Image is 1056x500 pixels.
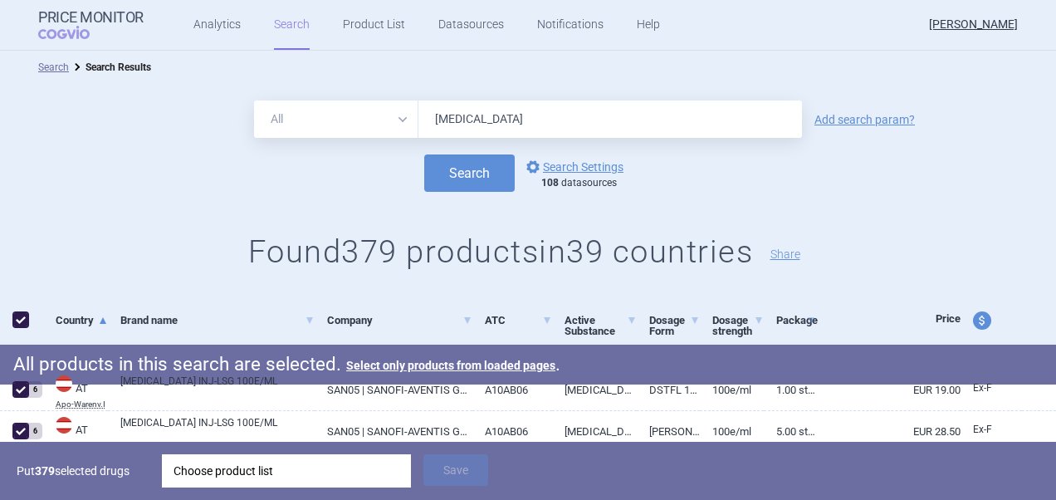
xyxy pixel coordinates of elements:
[637,370,700,410] a: DSTFL 10ML
[764,370,817,410] a: 1.00 ST | Stück
[346,360,555,371] button: Select only products from loaded pages
[38,59,69,76] li: Search
[961,418,1022,443] a: Ex-F
[69,59,151,76] li: Search Results
[541,177,632,190] div: datasources
[770,248,800,260] button: Share
[700,411,763,452] a: 100E/ML
[43,415,108,450] a: ATAT
[424,154,515,192] button: Search
[120,415,315,445] a: [MEDICAL_DATA] INJ-LSG 100E/ML
[38,26,113,39] span: COGVIO
[523,157,623,177] a: Search Settings
[814,114,915,125] a: Add search param?
[174,454,399,488] div: Choose product list
[776,300,817,341] a: Package
[764,411,817,452] a: 5.00 ST | Stück
[472,411,552,452] a: A10AB06
[565,300,637,351] a: Active Substance
[816,411,961,452] a: EUR 28.50
[38,61,69,73] a: Search
[712,300,763,351] a: Dosage strength
[17,454,149,488] p: Put selected drugs
[120,374,315,404] a: [MEDICAL_DATA] INJ-LSG 100E/ML
[86,61,151,73] strong: Search Results
[552,411,637,452] a: [MEDICAL_DATA] GLULISIN
[315,411,473,452] a: SAN05 | SANOFI-AVENTIS GMBH
[936,312,961,325] span: Price
[649,300,700,351] a: Dosage Form
[327,300,473,341] a: Company
[56,400,108,409] abbr: Apo-Warenv.I — Apothekerverlag Warenverzeichnis. Online database developed by the Österreichische...
[56,375,72,392] img: Austria
[485,300,552,341] a: ATC
[973,424,992,435] span: Ex-factory price
[120,300,315,341] a: Brand name
[162,454,411,488] div: Choose product list
[700,370,763,410] a: 100E/ML
[27,381,42,398] div: 6
[56,300,108,341] a: Country
[315,370,473,410] a: SAN05 | SANOFI-AVENTIS GMBH
[816,370,961,410] a: EUR 19.00
[35,464,55,478] strong: 379
[38,9,144,26] strong: Price Monitor
[43,374,108,409] a: ATATApo-Warenv.I
[552,370,637,410] a: [MEDICAL_DATA] GLULISIN
[423,454,488,486] button: Save
[38,9,144,41] a: Price MonitorCOGVIO
[27,423,42,439] div: 6
[637,411,700,452] a: [PERSON_NAME] 3ML
[541,177,559,189] strong: 108
[961,376,1022,401] a: Ex-F
[56,417,72,434] img: Austria
[973,382,992,394] span: Ex-factory price
[472,370,552,410] a: A10AB06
